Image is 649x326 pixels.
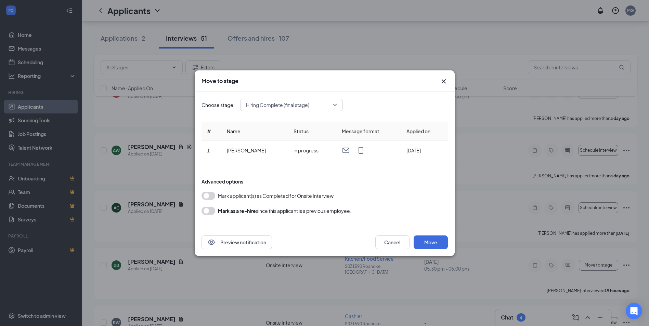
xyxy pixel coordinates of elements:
[357,146,365,154] svg: MobileSms
[202,235,272,249] button: EyePreview notification
[202,77,238,85] h3: Move to stage
[218,207,351,215] div: since this applicant is a previous employee.
[221,141,288,160] td: [PERSON_NAME]
[246,100,309,110] span: Hiring Complete (final stage)
[288,141,336,160] td: in progress
[342,146,350,154] svg: Email
[202,178,448,185] div: Advanced options
[207,147,210,153] span: 1
[440,77,448,85] button: Close
[218,208,256,214] b: Mark as a re-hire
[375,235,410,249] button: Cancel
[218,192,334,200] span: Mark applicant(s) as Completed for Onsite Interview
[207,238,216,246] svg: Eye
[401,122,447,141] th: Applied on
[401,141,447,160] td: [DATE]
[202,122,222,141] th: #
[288,122,336,141] th: Status
[414,235,448,249] button: Move
[336,122,401,141] th: Message format
[202,101,235,109] span: Choose stage:
[440,77,448,85] svg: Cross
[626,303,642,319] div: Open Intercom Messenger
[221,122,288,141] th: Name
